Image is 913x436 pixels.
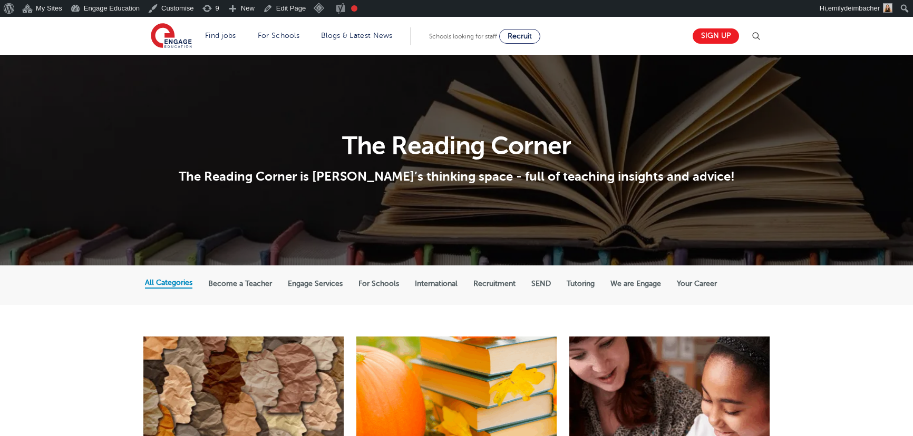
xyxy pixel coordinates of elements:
label: Recruitment [473,279,516,289]
img: Engage Education [151,23,192,49]
span: Recruit [508,32,532,40]
span: Schools looking for staff [429,33,497,40]
a: Sign up [693,28,739,44]
label: SEND [531,279,551,289]
a: Blogs & Latest News [321,32,393,39]
label: Your Career [677,279,717,289]
a: Recruit [499,29,540,44]
h1: The Reading Corner [145,133,769,158]
label: Tutoring [567,279,595,289]
label: Engage Services [288,279,343,289]
div: Focus keyphrase not set [351,5,357,12]
label: For Schools [358,279,399,289]
label: All Categories [145,278,192,288]
span: emilydeimbacher [828,4,880,12]
label: Become a Teacher [208,279,272,289]
label: International [415,279,458,289]
label: We are Engage [610,279,661,289]
a: For Schools [258,32,299,39]
p: The Reading Corner is [PERSON_NAME]’s thinking space - full of teaching insights and advice! [145,169,769,184]
a: Find jobs [205,32,236,39]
